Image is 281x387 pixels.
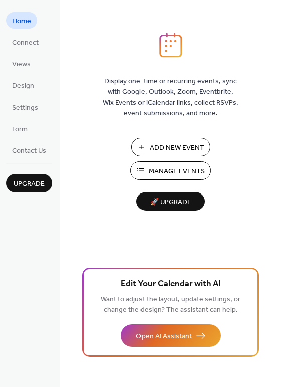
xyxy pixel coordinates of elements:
[6,174,52,192] button: Upgrade
[12,81,34,91] span: Design
[131,138,210,156] button: Add New Event
[12,103,38,113] span: Settings
[12,124,28,135] span: Form
[121,324,221,347] button: Open AI Assistant
[150,143,204,153] span: Add New Event
[12,146,46,156] span: Contact Us
[130,161,211,180] button: Manage Events
[6,99,44,115] a: Settings
[6,77,40,93] a: Design
[149,166,205,177] span: Manage Events
[12,16,31,27] span: Home
[101,293,240,317] span: Want to adjust the layout, update settings, or change the design? The assistant can help.
[6,34,45,50] a: Connect
[12,59,31,70] span: Views
[6,55,37,72] a: Views
[6,12,37,29] a: Home
[103,76,238,119] span: Display one-time or recurring events, sync with Google, Outlook, Zoom, Eventbrite, Wix Events or ...
[121,277,221,292] span: Edit Your Calendar with AI
[6,142,52,158] a: Contact Us
[159,33,182,58] img: logo_icon.svg
[143,196,199,209] span: 🚀 Upgrade
[12,38,39,48] span: Connect
[6,120,34,137] a: Form
[14,179,45,189] span: Upgrade
[136,192,205,211] button: 🚀 Upgrade
[136,331,192,342] span: Open AI Assistant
